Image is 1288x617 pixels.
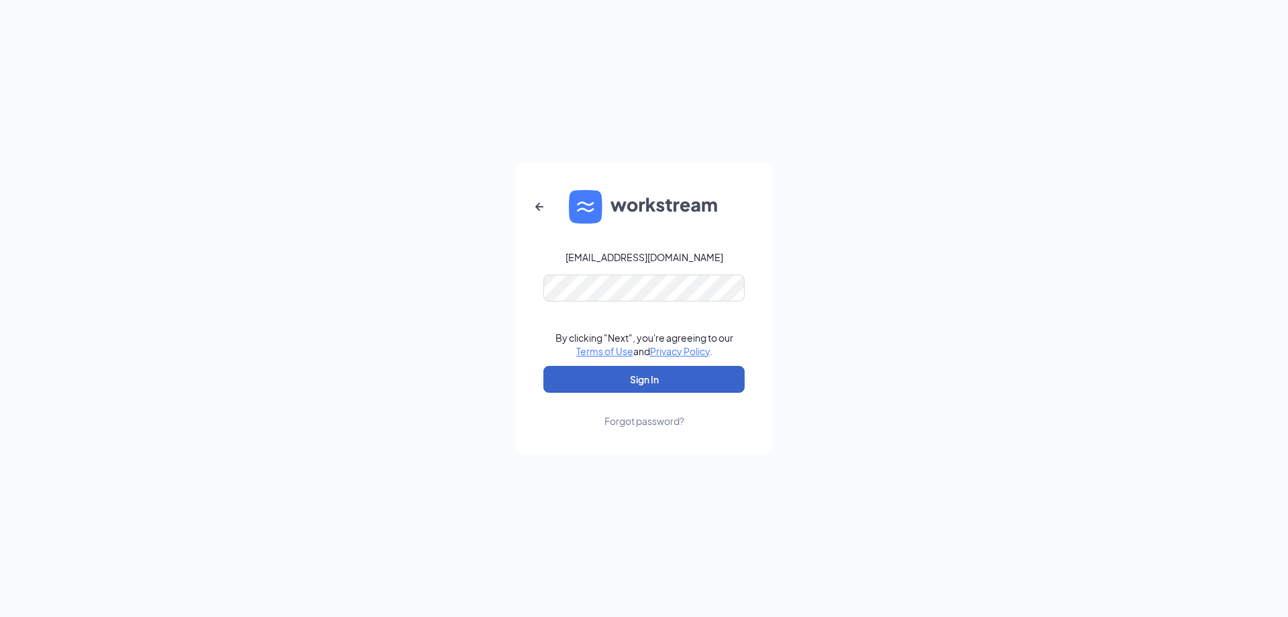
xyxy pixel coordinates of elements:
[531,199,547,215] svg: ArrowLeftNew
[569,190,719,224] img: WS logo and Workstream text
[555,331,733,358] div: By clicking "Next", you're agreeing to our and .
[566,250,723,264] div: [EMAIL_ADDRESS][DOMAIN_NAME]
[523,191,555,223] button: ArrowLeftNew
[576,345,633,357] a: Terms of Use
[543,366,745,393] button: Sign In
[604,414,684,428] div: Forgot password?
[650,345,710,357] a: Privacy Policy
[604,393,684,428] a: Forgot password?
